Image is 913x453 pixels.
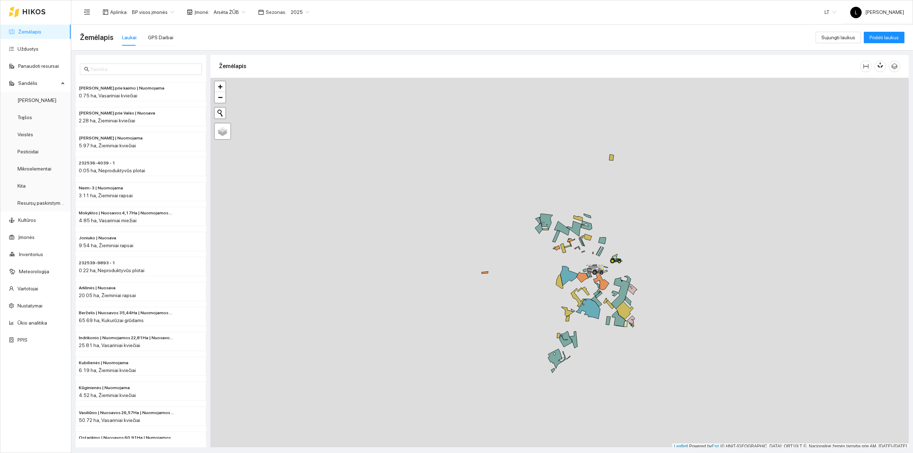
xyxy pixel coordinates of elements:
div: | Powered by © HNIT-[GEOGRAPHIC_DATA]; ORT10LT ©, Nacionalinė žemės tarnyba prie AM, [DATE]-[DATE] [672,443,909,449]
span: Žemėlapis [80,32,113,43]
span: Neim-3 | Nuomojama [79,185,123,192]
span: Pridėti laukus [869,34,899,41]
span: 9.54 ha, Žieminiai rapsai [79,243,133,248]
span: 25.81 ha, Vasariniai kviečiai [79,342,140,348]
a: Inventorius [19,251,43,257]
a: Ūkio analitika [17,320,47,326]
span: 20.05 ha, Žieminiai rapsai [79,292,136,298]
a: Užduotys [17,46,39,52]
a: Esri [712,444,719,449]
span: Sandėlis [18,76,59,90]
a: Zoom in [215,81,225,92]
a: Veislės [17,132,33,137]
span: Ostankino | Nuosavos 60,91Ha | Numojamos 44,38Ha [79,434,174,441]
div: Žemėlapis [219,56,860,76]
a: Layers [215,123,230,139]
span: layout [103,9,108,15]
span: 0.05 ha, Neproduktyvūs plotai [79,168,145,173]
span: 2025 [291,7,309,17]
span: 4.52 ha, Žieminiai kviečiai [79,392,136,398]
span: Rolando prie Valės | Nuosava [79,110,155,117]
span: Rolando prie kaimo | Nuomojama [79,85,164,92]
span: Kūginienės | Nuomojama [79,385,130,391]
span: Arsėta ŽŪB [214,7,245,17]
span: 65.69 ha, Kukurūzai grūdams [79,317,144,323]
span: [PERSON_NAME] [850,9,904,15]
a: Leaflet [674,444,687,449]
a: Resursų paskirstymas [17,200,66,206]
a: Nustatymai [17,303,42,309]
span: 232539-9893 - 1 [79,260,115,266]
span: calendar [258,9,264,15]
span: column-width [861,63,871,69]
div: Laukai [122,34,137,41]
span: menu-fold [84,9,90,15]
span: Aplinka : [110,8,128,16]
button: Pridėti laukus [864,32,904,43]
span: Joniuko | Nuosava [79,235,116,241]
span: Mokyklos | Nuosavos 4,17Ha | Nuomojamos 0,68Ha [79,210,174,217]
span: Sezonas : [266,8,286,16]
button: menu-fold [80,5,94,19]
span: Arklinės | Nuosava [79,285,116,291]
span: 0.75 ha, Vasariniai kviečiai [79,93,137,98]
span: Kubilienės | Nuomojama [79,360,128,366]
a: Žemėlapis [18,29,41,35]
span: 3.11 ha, Žieminiai rapsai [79,193,133,198]
a: Vartotojai [17,286,38,291]
span: Įmonė : [194,8,209,16]
a: [PERSON_NAME] [17,97,56,103]
span: Vasiliūno | Nuosavos 26,57Ha | Nuomojamos 24,15Ha [79,409,174,416]
a: Sujungti laukus [816,35,861,40]
span: L [855,7,857,18]
span: shop [187,9,193,15]
a: Kultūros [18,217,36,223]
a: Mikroelementai [17,166,51,172]
span: Berželis | Nuosavos 35,44Ha | Nuomojamos 30,25Ha [79,310,174,316]
a: Panaudoti resursai [18,63,59,69]
button: column-width [860,61,872,72]
span: + [218,82,223,91]
span: Ginaičių Valiaus | Nuomojama [79,135,143,142]
a: Įmonės [18,234,35,240]
span: 5.97 ha, Žieminiai kviečiai [79,143,136,148]
button: Sujungti laukus [816,32,861,43]
span: Sujungti laukus [821,34,855,41]
input: Paieška [91,65,198,73]
span: 6.19 ha, Žieminiai kviečiai [79,367,136,373]
span: − [218,93,223,102]
a: Zoom out [215,92,225,103]
div: GPS Darbai [148,34,173,41]
a: Pridėti laukus [864,35,904,40]
span: LT [825,7,836,17]
span: 50.72 ha, Vasariniai kviečiai [79,417,140,423]
a: Trąšos [17,114,32,120]
a: PPIS [17,337,27,343]
span: search [84,67,89,72]
a: Kita [17,183,26,189]
span: Indrikonio | Nuomojamos 22,81Ha | Nuosavos 3,00 Ha [79,335,174,341]
button: Initiate a new search [215,108,225,118]
a: Pesticidai [17,149,39,154]
span: BP visos įmonės [132,7,174,17]
span: 2.28 ha, Žieminiai kviečiai [79,118,135,123]
span: 0.22 ha, Neproduktyvūs plotai [79,268,144,273]
span: 232536-4039 - 1 [79,160,115,167]
span: | [720,444,721,449]
span: 4.85 ha, Vasariniai miežiai [79,218,137,223]
a: Meteorologija [19,269,49,274]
